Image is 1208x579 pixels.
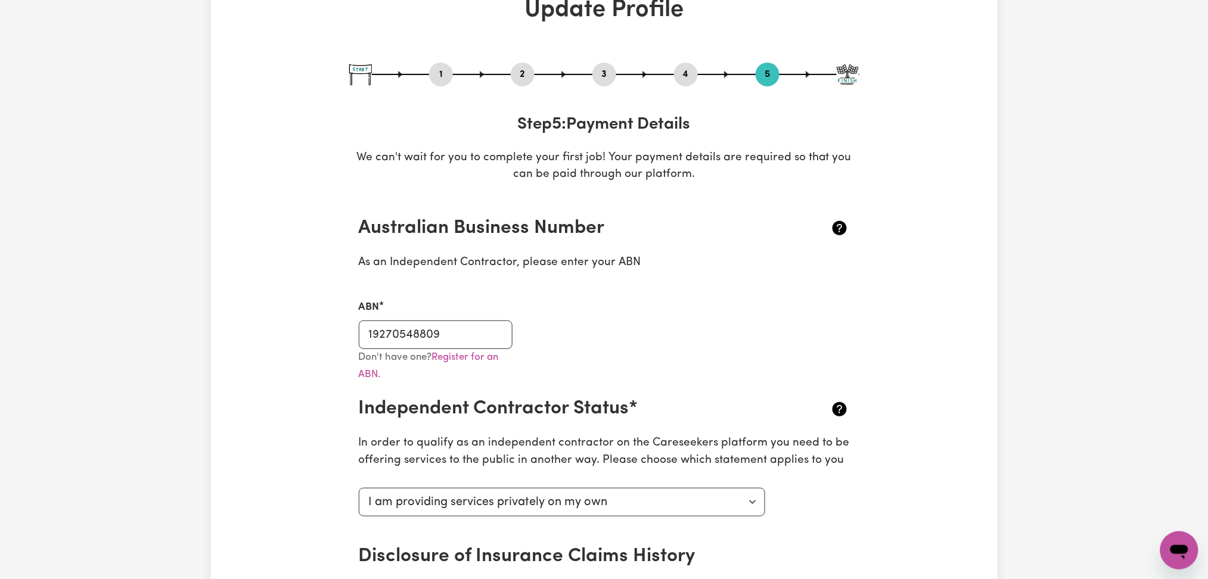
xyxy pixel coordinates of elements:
button: Go to step 1 [429,67,453,82]
input: e.g. 51 824 753 556 [359,320,513,349]
button: Go to step 2 [511,67,535,82]
h2: Disclosure of Insurance Claims History [359,545,768,568]
iframe: Button to launch messaging window [1160,531,1198,569]
button: Go to step 5 [756,67,780,82]
small: Don't have one? [359,352,499,379]
a: Register for an ABN. [359,352,499,379]
label: ABN [359,300,380,315]
p: We can't wait for you to complete your first job! Your payment details are required so that you c... [349,150,859,184]
p: As an Independent Contractor, please enter your ABN [359,254,850,272]
h2: Independent Contractor Status* [359,397,768,420]
h3: Step 5 : Payment Details [349,115,859,135]
h2: Australian Business Number [359,217,768,239]
button: Go to step 4 [674,67,698,82]
button: Go to step 3 [592,67,616,82]
p: In order to qualify as an independent contractor on the Careseekers platform you need to be offer... [359,435,850,469]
